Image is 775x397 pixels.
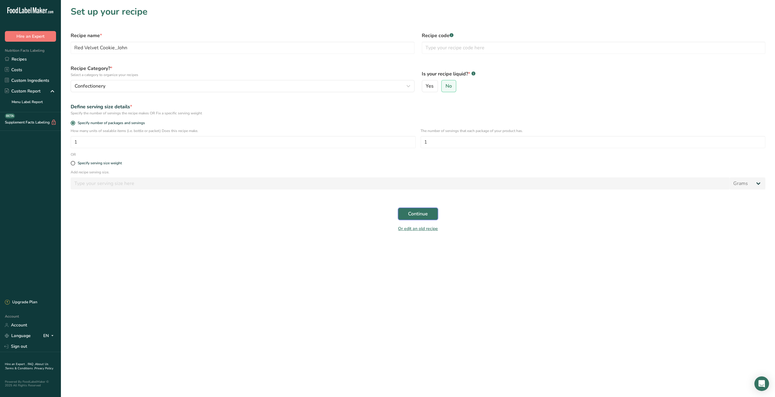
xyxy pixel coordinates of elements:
[71,5,765,19] h1: Set up your recipe
[754,376,769,391] div: Open Intercom Messenger
[5,362,48,371] a: About Us .
[28,362,35,366] a: FAQ .
[421,128,766,134] p: The number of servings that each package of your product has.
[71,72,414,78] p: Select a category to organize your recipes
[446,83,452,89] span: No
[71,65,414,78] label: Recipe Category?
[422,42,766,54] input: Type your recipe code here
[5,88,41,94] div: Custom Report
[5,366,34,371] a: Terms & Conditions .
[78,161,122,165] div: Specify serving size weight
[34,366,53,371] a: Privacy Policy
[71,80,414,92] button: Confectionery
[75,82,105,90] span: Confectionery
[5,31,56,42] button: Hire an Expert
[71,169,765,175] p: Add recipe serving size.
[71,32,414,39] label: Recipe name
[5,299,37,305] div: Upgrade Plan
[71,110,765,116] div: Specify the number of servings the recipe makes OR Fix a specific serving weight
[71,103,765,110] div: Define serving size details
[67,152,79,157] div: OR
[426,83,434,89] span: Yes
[5,113,15,118] div: BETA
[5,380,56,387] div: Powered By FoodLabelMaker © 2025 All Rights Reserved
[75,121,145,125] span: Specify number of packages and servings
[43,332,56,340] div: EN
[5,362,26,366] a: Hire an Expert .
[422,70,766,78] label: Is your recipe liquid?
[71,128,416,134] p: How many units of sealable items (i.e. bottle or packet) Does this recipe make.
[71,42,414,54] input: Type your recipe name here
[408,210,428,218] span: Continue
[398,208,438,220] button: Continue
[5,330,31,341] a: Language
[398,226,438,232] a: Or edit an old recipe
[422,32,766,39] label: Recipe code
[71,177,730,190] input: Type your serving size here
